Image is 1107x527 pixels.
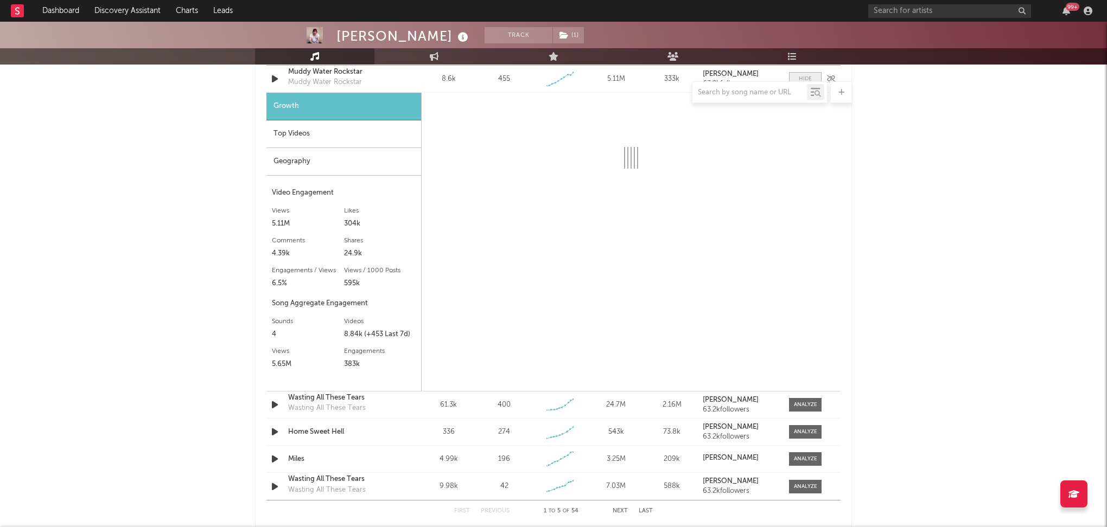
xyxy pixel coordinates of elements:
div: 4 [272,328,344,341]
strong: [PERSON_NAME] [703,396,759,403]
div: 304k [344,217,416,230]
div: 63.2k followers [703,80,778,88]
a: [PERSON_NAME] [703,454,778,462]
div: 588k [647,481,697,492]
div: 196 [498,454,510,465]
span: ( 1 ) [552,27,584,43]
strong: [PERSON_NAME] [703,423,759,430]
div: 63.2k followers [703,406,778,414]
div: Wasting All These Tears [288,403,366,414]
div: 2.16M [647,400,697,410]
button: Track [485,27,552,43]
div: 7.03M [591,481,641,492]
a: [PERSON_NAME] [703,478,778,485]
div: 4.39k [272,247,344,260]
div: Likes [344,204,416,217]
div: 274 [498,427,510,438]
button: (1) [553,27,584,43]
span: of [563,509,569,513]
button: Last [639,508,653,514]
div: 6.5% [272,277,344,290]
div: Wasting All These Tears [288,485,366,496]
div: 595k [344,277,416,290]
div: 5.11M [591,74,641,85]
div: 63.2k followers [703,487,778,495]
div: 455 [498,74,510,85]
div: 209k [647,454,697,465]
div: Muddy Water Rockstar [288,77,362,88]
strong: [PERSON_NAME] [703,70,759,78]
div: Views [272,345,344,358]
div: Top Videos [266,120,421,148]
strong: [PERSON_NAME] [703,478,759,485]
div: 4.99k [423,454,474,465]
input: Search for artists [868,4,1031,18]
div: 5.65M [272,358,344,371]
button: First [454,508,470,514]
div: Engagements [344,345,416,358]
div: 63.2k followers [703,433,778,441]
div: [PERSON_NAME] [336,27,471,45]
strong: [PERSON_NAME] [703,454,759,461]
a: [PERSON_NAME] [703,70,778,78]
div: Shares [344,234,416,247]
div: Video Engagement [272,187,416,200]
div: Views / 1000 Posts [344,264,416,277]
div: 9.98k [423,481,474,492]
a: Miles [288,454,402,465]
div: 383k [344,358,416,371]
div: Growth [266,93,421,120]
span: to [549,509,555,513]
div: Views [272,204,344,217]
div: 8.6k [423,74,474,85]
a: Wasting All These Tears [288,474,402,485]
div: 42 [500,481,508,492]
div: 400 [498,400,511,410]
div: Comments [272,234,344,247]
a: Muddy Water Rockstar [288,67,402,78]
div: Sounds [272,315,344,328]
div: Engagements / Views [272,264,344,277]
div: 336 [423,427,474,438]
a: Wasting All These Tears [288,393,402,403]
div: 61.3k [423,400,474,410]
div: 543k [591,427,641,438]
div: 5.11M [272,217,344,230]
div: 99 + [1066,3,1079,11]
a: [PERSON_NAME] [703,423,778,431]
div: 333k [647,74,697,85]
button: 99+ [1063,7,1070,15]
button: Previous [481,508,510,514]
input: Search by song name or URL [692,88,807,97]
a: [PERSON_NAME] [703,396,778,404]
div: Song Aggregate Engagement [272,297,416,310]
div: 8.84k (+453 Last 7d) [344,328,416,341]
div: 24.9k [344,247,416,260]
button: Next [613,508,628,514]
div: Videos [344,315,416,328]
div: 73.8k [647,427,697,438]
div: 24.7M [591,400,641,410]
div: 3.25M [591,454,641,465]
div: Geography [266,148,421,176]
a: Home Sweet Hell [288,427,402,438]
div: 1 5 54 [531,505,591,518]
